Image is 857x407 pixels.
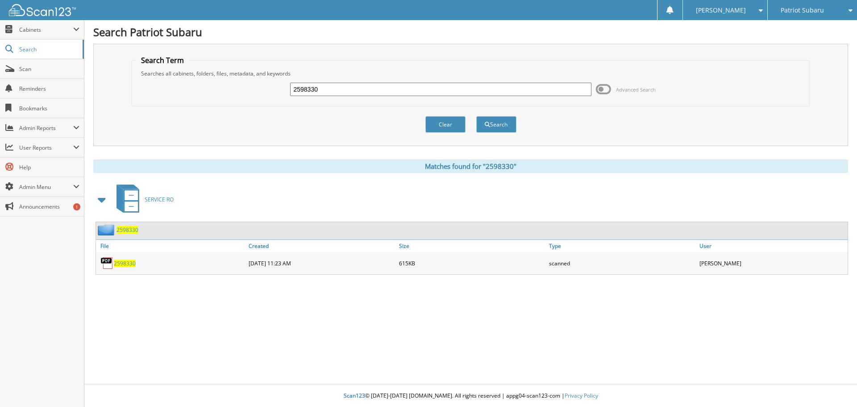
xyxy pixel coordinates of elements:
a: User [697,240,848,252]
a: SERVICE RO [111,182,174,217]
span: Help [19,164,79,171]
div: [DATE] 11:23 AM [246,254,397,272]
div: Searches all cabinets, folders, files, metadata, and keywords [137,70,805,77]
span: Scan123 [344,392,365,399]
div: © [DATE]-[DATE] [DOMAIN_NAME]. All rights reserved | appg04-scan123-com | [84,385,857,407]
span: Advanced Search [616,86,656,93]
a: Type [547,240,697,252]
span: SERVICE RO [145,196,174,203]
h1: Search Patriot Subaru [93,25,848,39]
div: 1 [73,203,80,210]
a: Created [246,240,397,252]
span: Admin Menu [19,183,73,191]
div: [PERSON_NAME] [697,254,848,272]
button: Clear [425,116,466,133]
span: Reminders [19,85,79,92]
img: folder2.png [98,224,116,235]
div: 615KB [397,254,547,272]
span: Cabinets [19,26,73,34]
button: Search [476,116,516,133]
img: PDF.png [100,256,114,270]
a: Privacy Policy [565,392,598,399]
a: 2598330 [116,226,138,234]
a: Size [397,240,547,252]
span: Bookmarks [19,105,79,112]
a: 2598330 [114,260,136,267]
a: File [96,240,246,252]
span: [PERSON_NAME] [696,8,746,13]
img: scan123-logo-white.svg [9,4,76,16]
legend: Search Term [137,55,188,65]
span: User Reports [19,144,73,151]
span: Admin Reports [19,124,73,132]
span: Scan [19,65,79,73]
div: Matches found for "2598330" [93,159,848,173]
span: Patriot Subaru [781,8,824,13]
span: Search [19,46,78,53]
div: scanned [547,254,697,272]
span: Announcements [19,203,79,210]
